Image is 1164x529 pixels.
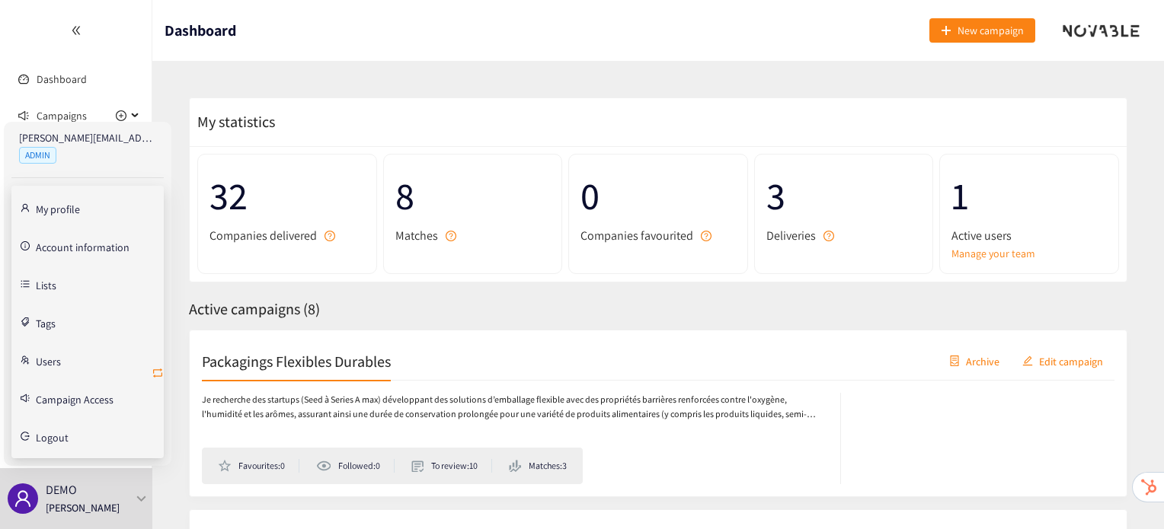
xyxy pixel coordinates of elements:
button: containerArchive [938,349,1011,373]
span: retweet [152,367,164,381]
span: sound [18,110,29,121]
span: user [14,489,32,508]
span: ADMIN [19,147,56,164]
span: double-left [71,25,82,36]
h2: Packagings Flexibles Durables [202,350,391,371]
span: Logout [36,432,69,443]
span: 1 [951,166,1107,226]
span: Archive [966,352,999,369]
span: plus [941,25,951,37]
span: Deliveries [766,226,816,245]
a: Campaign Access [36,391,114,405]
a: Packagings Flexibles DurablescontainerArchiveeditEdit campaignJe recherche des startups (Seed à S... [189,330,1127,497]
span: question-circle [823,231,834,241]
span: edit [1022,355,1033,368]
span: question-circle [701,231,712,241]
a: Account information [36,239,130,253]
li: To review: 10 [411,459,492,473]
span: Companies favourited [580,226,693,245]
span: 32 [209,166,365,226]
span: New campaign [958,22,1024,39]
a: Tags [36,315,56,329]
a: Lists [36,277,56,291]
a: Dashboard [37,72,87,86]
button: editEdit campaign [1011,349,1114,373]
span: Active campaigns ( 8 ) [189,299,320,319]
iframe: Chat Widget [1088,456,1164,529]
span: question-circle [446,231,456,241]
span: 8 [395,166,551,226]
span: plus-circle [116,110,126,121]
span: Campaigns [37,100,87,131]
button: plusNew campaign [929,18,1035,43]
p: DEMO [46,480,77,499]
span: My statistics [190,112,275,132]
span: logout [21,432,30,441]
p: Je recherche des startups (Seed à Series A max) développant des solutions d’emballage flexible av... [202,393,825,422]
p: [PERSON_NAME] [46,499,120,516]
span: Matches [395,226,438,245]
span: Companies delivered [209,226,317,245]
a: My profile [36,201,80,215]
span: container [949,355,960,368]
p: [PERSON_NAME][EMAIL_ADDRESS][DOMAIN_NAME] [19,129,156,146]
span: Active users [951,226,1012,245]
span: Edit campaign [1039,352,1103,369]
li: Favourites: 0 [218,459,299,473]
li: Matches: 3 [509,459,567,473]
span: 0 [580,166,736,226]
a: Users [36,353,61,367]
button: retweet [152,362,164,386]
span: 3 [766,166,922,226]
a: Manage your team [951,245,1107,262]
li: Followed: 0 [316,459,394,473]
span: question-circle [325,231,335,241]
